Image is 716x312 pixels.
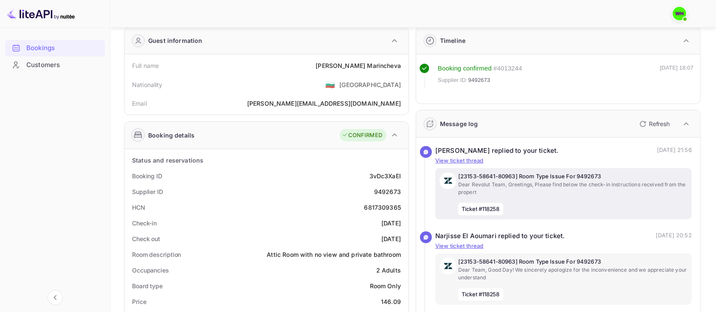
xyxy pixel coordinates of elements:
div: 6817309365 [364,203,401,212]
div: Attic Room with no view and private bathroom [267,250,401,259]
p: [DATE] 21:56 [657,146,692,156]
p: Refresh [649,119,670,128]
div: Nationality [132,80,163,89]
p: Dear Revolut Team, Greetings, Please find below the check-in instructions received from the propert [458,181,688,196]
div: Price [132,297,147,306]
img: AwvSTEc2VUhQAAAAAElFTkSuQmCC [440,172,457,189]
div: Customers [26,60,101,70]
p: [23153-58641-80963] Room Type Issue For 9492673 [458,172,688,181]
div: Room description [132,250,181,259]
div: CONFIRMED [342,131,382,140]
div: [PERSON_NAME] replied to your ticket. [435,146,559,156]
div: Check-in [132,219,157,228]
p: Dear Team, Good Day! We sincerely apologize for the inconvenience and we appreciate your understand [458,266,688,281]
img: AwvSTEc2VUhQAAAAAElFTkSuQmCC [440,258,457,275]
div: Message log [440,119,478,128]
div: # 4013244 [493,64,522,73]
div: [DATE] [381,234,401,243]
div: [DATE] 18:07 [660,64,693,88]
div: Occupancies [132,266,169,275]
div: Status and reservations [132,156,203,165]
button: Refresh [634,117,673,131]
div: Guest information [148,36,203,45]
div: [PERSON_NAME][EMAIL_ADDRESS][DOMAIN_NAME] [247,99,401,108]
span: Supplier ID: [438,76,468,84]
div: Board type [132,281,163,290]
span: Ticket #118258 [458,288,503,301]
p: [23153-58641-80963] Room Type Issue For 9492673 [458,258,688,266]
span: Ticket #118258 [458,203,503,216]
div: Narjisse El Aoumari replied to your ticket. [435,231,565,241]
div: [PERSON_NAME] Marincheva [316,61,401,70]
div: 2 Adults [376,266,401,275]
div: Booking confirmed [438,64,492,73]
div: Booking ID [132,171,162,180]
span: United States [325,77,335,92]
p: View ticket thread [435,157,692,165]
button: Collapse navigation [48,290,63,305]
div: Email [132,99,147,108]
div: Bookings [26,43,101,53]
div: Supplier ID [132,187,163,196]
div: [DATE] [381,219,401,228]
div: 9492673 [374,187,401,196]
p: View ticket thread [435,242,692,250]
div: Full name [132,61,159,70]
div: HCN [132,203,145,212]
div: 146.09 [381,297,401,306]
span: 9492673 [468,76,490,84]
div: Room Only [370,281,401,290]
a: Customers [5,57,105,73]
div: Booking details [148,131,195,140]
img: LiteAPI logo [7,7,75,20]
div: 3vDc3XaEI [369,171,401,180]
a: Bookings [5,40,105,56]
p: [DATE] 20:52 [656,231,692,241]
img: walid harrass [673,7,686,20]
div: Check out [132,234,160,243]
div: [GEOGRAPHIC_DATA] [339,80,401,89]
div: Timeline [440,36,465,45]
